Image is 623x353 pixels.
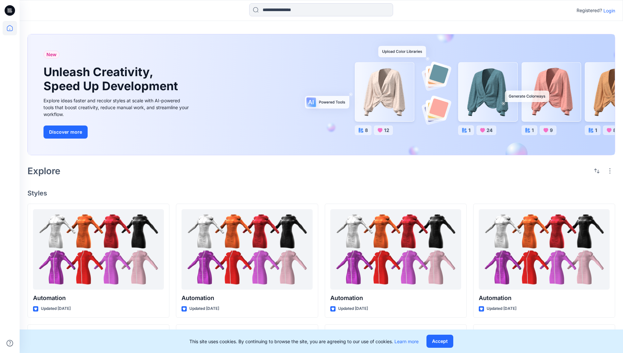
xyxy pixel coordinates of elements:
[479,294,610,303] p: Automation
[43,65,181,93] h1: Unleash Creativity, Speed Up Development
[426,335,453,348] button: Accept
[338,305,368,312] p: Updated [DATE]
[603,7,615,14] p: Login
[479,209,610,290] a: Automation
[330,294,461,303] p: Automation
[46,51,57,59] span: New
[330,209,461,290] a: Automation
[43,126,88,139] button: Discover more
[189,338,419,345] p: This site uses cookies. By continuing to browse the site, you are agreeing to our use of cookies.
[43,126,191,139] a: Discover more
[41,305,71,312] p: Updated [DATE]
[27,166,61,176] h2: Explore
[43,97,191,118] div: Explore ideas faster and recolor styles at scale with AI-powered tools that boost creativity, red...
[182,209,312,290] a: Automation
[182,294,312,303] p: Automation
[394,339,419,344] a: Learn more
[577,7,602,14] p: Registered?
[487,305,516,312] p: Updated [DATE]
[27,189,615,197] h4: Styles
[189,305,219,312] p: Updated [DATE]
[33,294,164,303] p: Automation
[33,209,164,290] a: Automation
